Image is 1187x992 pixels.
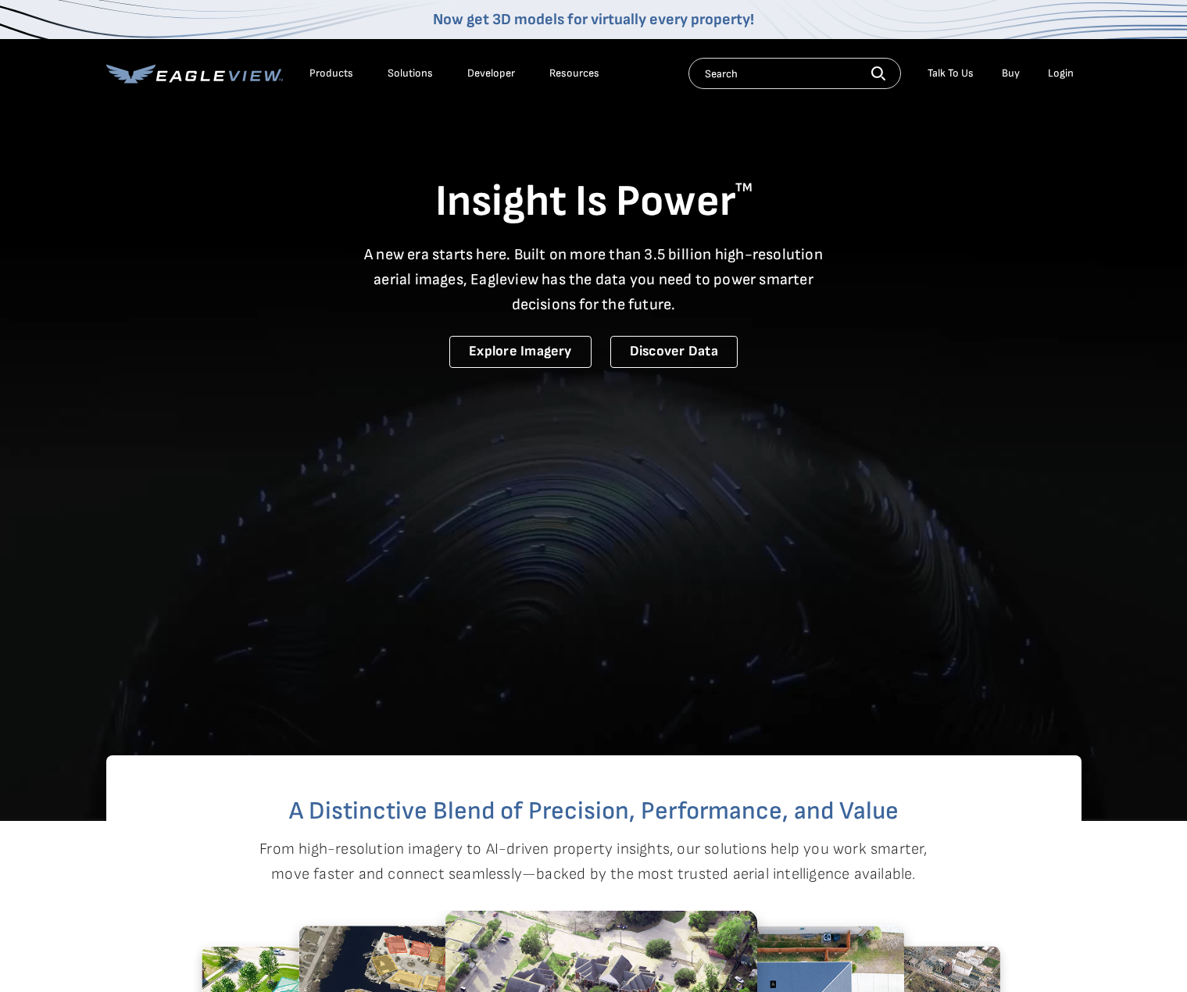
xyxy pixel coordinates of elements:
[1002,66,1020,80] a: Buy
[467,66,515,80] a: Developer
[388,66,433,80] div: Solutions
[1048,66,1074,80] div: Login
[433,10,754,29] a: Now get 3D models for virtually every property!
[106,175,1082,230] h1: Insight Is Power
[928,66,974,80] div: Talk To Us
[549,66,599,80] div: Resources
[309,66,353,80] div: Products
[735,180,753,195] sup: TM
[355,242,833,317] p: A new era starts here. Built on more than 3.5 billion high-resolution aerial images, Eagleview ha...
[449,336,592,368] a: Explore Imagery
[688,58,901,89] input: Search
[169,799,1019,824] h2: A Distinctive Blend of Precision, Performance, and Value
[610,336,738,368] a: Discover Data
[259,837,928,887] p: From high-resolution imagery to AI-driven property insights, our solutions help you work smarter,...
